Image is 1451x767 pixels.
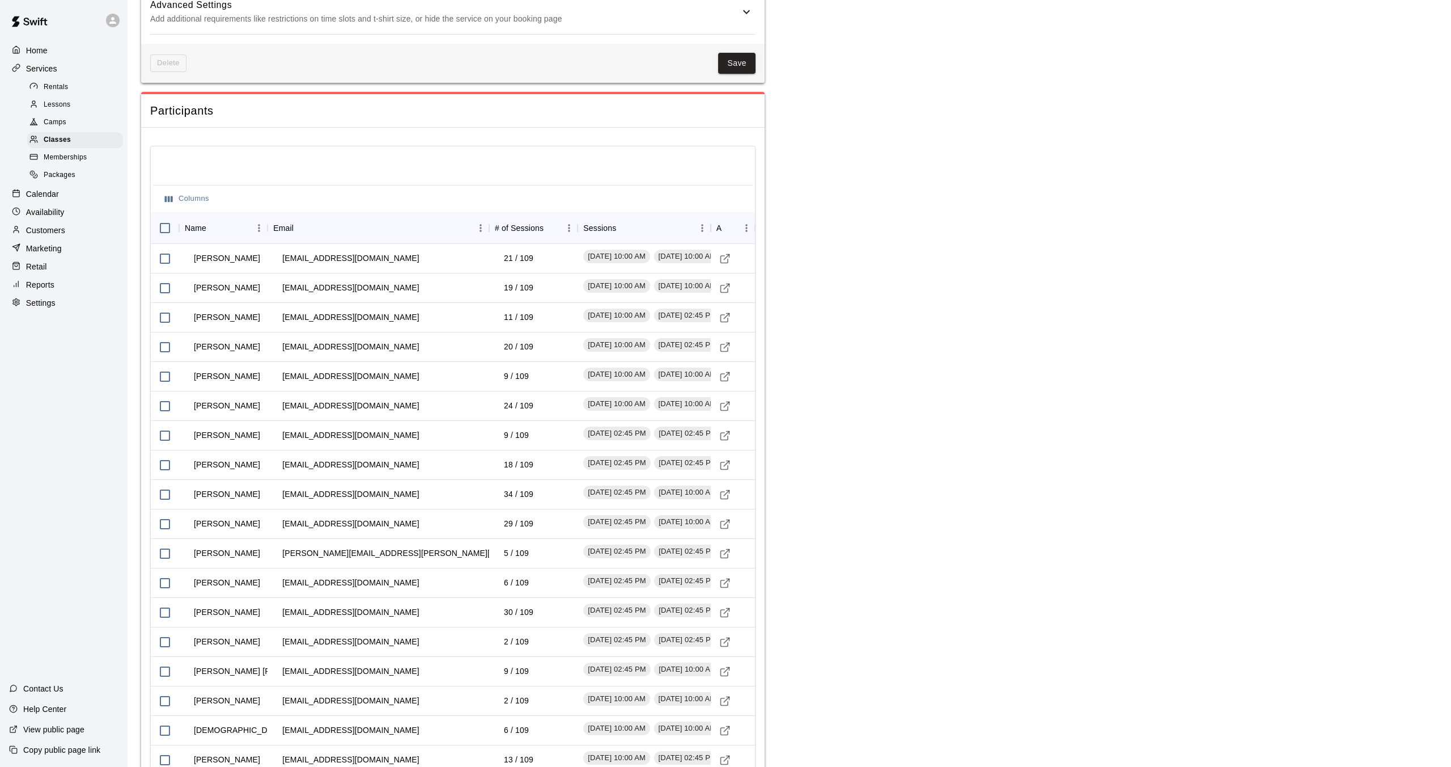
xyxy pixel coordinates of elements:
a: Rentals [27,78,128,96]
td: [EMAIL_ADDRESS][DOMAIN_NAME] [273,597,428,627]
td: [PERSON_NAME] [185,686,269,716]
div: Settings [9,294,118,311]
td: [PERSON_NAME][EMAIL_ADDRESS][PERSON_NAME][DOMAIN_NAME] [273,538,561,568]
td: [PERSON_NAME] [185,450,269,480]
span: [DATE] 10:00 AM [583,723,650,734]
div: Camps [27,115,123,130]
td: 11 / 109 [495,302,542,332]
span: [DATE] 02:45 PM [583,576,650,587]
td: 29 / 109 [495,509,542,539]
p: Help Center [23,703,66,715]
span: Participants [150,103,756,119]
td: [DEMOGRAPHIC_DATA][PERSON_NAME] [185,715,359,745]
p: Customers [26,225,65,236]
td: [PERSON_NAME] [185,361,269,391]
span: [DATE] 10:00 AM [654,369,721,380]
span: [DATE] 02:45 PM [654,428,721,439]
span: [DATE] 02:45 PM [583,664,650,675]
a: Visit customer profile [716,339,733,356]
span: [DATE] 10:00 AM [583,753,650,764]
div: Classes [27,132,123,148]
span: [DATE] 10:00 AM [583,310,650,321]
span: Camps [44,117,66,128]
a: Visit customer profile [716,309,733,326]
td: [EMAIL_ADDRESS][DOMAIN_NAME] [273,479,428,509]
p: Add additional requirements like restrictions on time slots and t-shirt size, or hide the service... [150,12,740,26]
td: 19 / 109 [495,273,542,303]
div: Lessons [27,97,123,113]
span: [DATE] 02:45 PM [654,753,721,764]
td: 30 / 109 [495,597,542,627]
span: [DATE] 10:00 AM [654,517,721,528]
td: [EMAIL_ADDRESS][DOMAIN_NAME] [273,243,428,273]
a: Classes [27,132,128,149]
div: Retail [9,258,118,275]
div: Actions [711,212,755,244]
a: Lessons [27,96,128,113]
a: Home [9,42,118,59]
div: # of Sessions [489,212,578,244]
td: [EMAIL_ADDRESS][DOMAIN_NAME] [273,391,428,421]
a: Services [9,60,118,77]
a: Availability [9,204,118,221]
a: Visit customer profile [716,604,733,621]
td: 24 / 109 [495,391,542,421]
p: Services [26,63,57,74]
span: [DATE] 02:45 PM [654,635,721,646]
td: [PERSON_NAME] [185,509,269,539]
div: # of Sessions [495,212,544,244]
span: [DATE] 02:45 PM [654,340,721,351]
button: Sort [294,220,309,236]
a: Visit customer profile [716,457,733,474]
td: [EMAIL_ADDRESS][DOMAIN_NAME] [273,509,428,539]
div: Email [273,212,294,244]
span: [DATE] 10:00 AM [654,664,721,675]
td: [PERSON_NAME] [185,479,269,509]
span: [DATE] 10:00 AM [583,694,650,705]
span: Packages [44,170,75,181]
span: [DATE] 02:45 PM [583,546,650,557]
td: [PERSON_NAME] [185,538,269,568]
span: [DATE] 02:45 PM [583,487,650,498]
a: Calendar [9,186,118,203]
a: Packages [27,167,128,184]
td: [EMAIL_ADDRESS][DOMAIN_NAME] [273,273,428,303]
span: [DATE] 10:00 AM [654,251,721,262]
span: [DATE] 10:00 AM [583,251,650,262]
td: 5 / 109 [495,538,538,568]
td: 9 / 109 [495,656,538,686]
td: 6 / 109 [495,715,538,745]
td: 9 / 109 [495,420,538,450]
div: Marketing [9,240,118,257]
span: [DATE] 02:45 PM [654,546,721,557]
span: [DATE] 02:45 PM [654,310,721,321]
td: [EMAIL_ADDRESS][DOMAIN_NAME] [273,568,428,598]
td: 6 / 109 [495,568,538,598]
td: [PERSON_NAME] [185,243,269,273]
p: Reports [26,279,54,290]
a: Visit customer profile [716,368,733,385]
td: [EMAIL_ADDRESS][DOMAIN_NAME] [273,686,428,716]
button: Sort [206,220,222,236]
td: 9 / 109 [495,361,538,391]
button: Menu [251,220,268,237]
td: [EMAIL_ADDRESS][DOMAIN_NAME] [273,332,428,362]
span: Memberships [44,152,87,163]
div: Packages [27,167,123,183]
a: Reports [9,276,118,293]
a: Customers [9,222,118,239]
td: [PERSON_NAME] [185,568,269,598]
td: [EMAIL_ADDRESS][DOMAIN_NAME] [273,302,428,332]
span: [DATE] 02:45 PM [583,428,650,439]
button: Menu [561,220,578,237]
a: Visit customer profile [716,663,733,680]
p: Marketing [26,243,62,254]
td: [EMAIL_ADDRESS][DOMAIN_NAME] [273,627,428,657]
span: This class can't be deleted because its tied to: credits, [150,54,186,72]
p: Retail [26,261,47,272]
a: Visit customer profile [716,545,733,562]
p: Contact Us [23,683,63,694]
